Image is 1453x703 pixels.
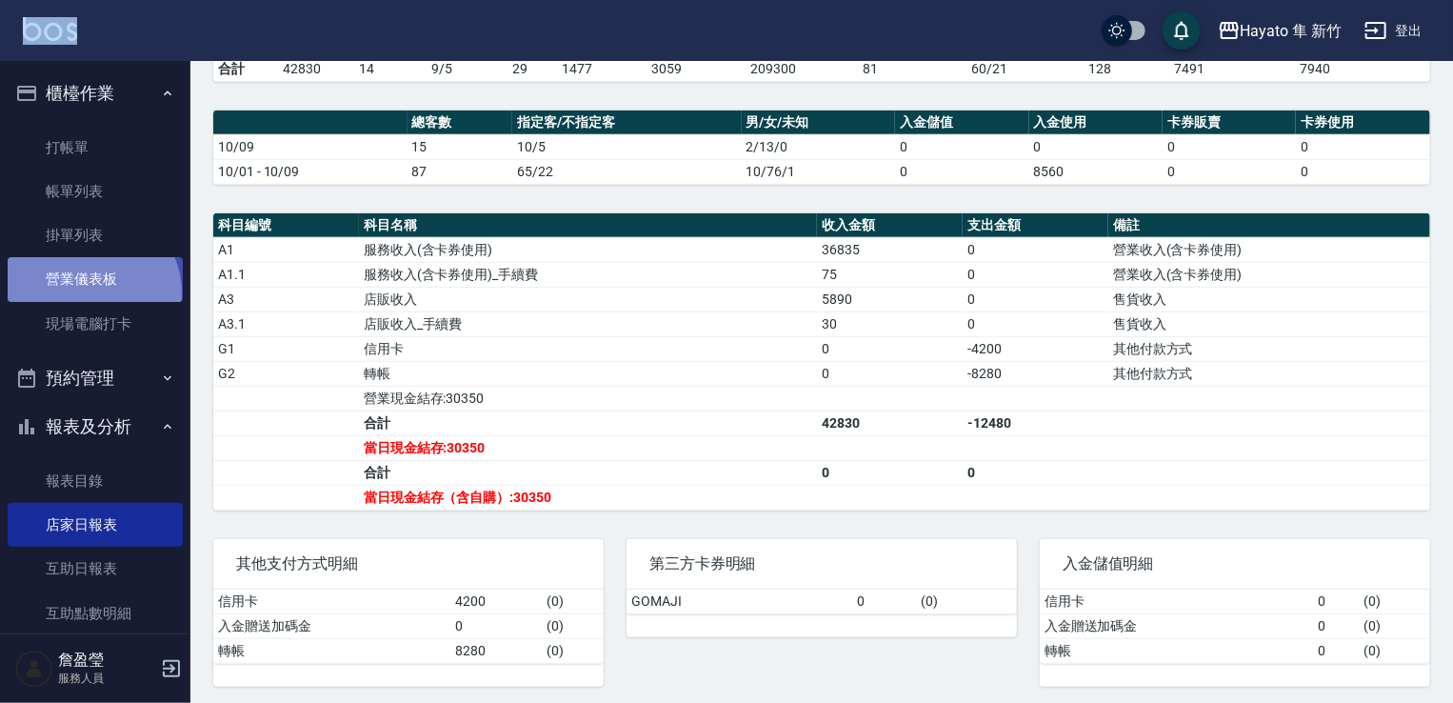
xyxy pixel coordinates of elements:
[1063,554,1407,573] span: 入金儲值明細
[963,460,1108,485] td: 0
[817,411,963,435] td: 42830
[1040,613,1314,638] td: 入金贈送加碼金
[1360,590,1430,614] td: ( 0 )
[817,311,963,336] td: 30
[963,262,1108,287] td: 0
[213,56,278,81] td: 合計
[647,56,746,81] td: 3059
[213,336,359,361] td: G1
[817,237,963,262] td: 36835
[1357,13,1430,49] button: 登出
[1163,110,1296,135] th: 卡券販賣
[817,460,963,485] td: 0
[963,237,1108,262] td: 0
[58,651,155,670] h5: 詹盈瑩
[1108,336,1430,361] td: 其他付款方式
[817,287,963,311] td: 5890
[742,134,896,159] td: 2/13/0
[1108,213,1430,238] th: 備註
[236,554,581,573] span: 其他支付方式明細
[512,110,741,135] th: 指定客/不指定客
[1040,590,1314,614] td: 信用卡
[213,638,450,663] td: 轉帳
[858,56,966,81] td: 81
[1029,110,1163,135] th: 入金使用
[746,56,858,81] td: 209300
[1108,262,1430,287] td: 營業收入(含卡券使用)
[359,435,817,460] td: 當日現金結存:30350
[8,257,183,301] a: 營業儀表板
[359,213,817,238] th: 科目名稱
[8,402,183,452] button: 報表及分析
[213,262,359,287] td: A1.1
[450,613,543,638] td: 0
[213,134,408,159] td: 10/09
[543,613,604,638] td: ( 0 )
[8,126,183,170] a: 打帳單
[23,17,77,41] img: Logo
[359,386,817,411] td: 營業現金結存:30350
[512,134,741,159] td: 10/5
[1169,56,1295,81] td: 7491
[213,590,450,614] td: 信用卡
[359,361,817,386] td: 轉帳
[627,590,1017,614] table: a dense table
[817,336,963,361] td: 0
[1029,134,1163,159] td: 0
[213,110,1430,185] table: a dense table
[408,159,513,184] td: 87
[359,311,817,336] td: 店販收入_手續費
[213,237,359,262] td: A1
[354,56,427,81] td: 14
[359,287,817,311] td: 店販收入
[359,411,817,435] td: 合計
[1360,638,1430,663] td: ( 0 )
[1040,638,1314,663] td: 轉帳
[917,590,1017,614] td: ( 0 )
[213,361,359,386] td: G2
[963,213,1108,238] th: 支出金額
[1163,159,1296,184] td: 0
[963,287,1108,311] td: 0
[512,159,741,184] td: 65/22
[1040,590,1430,664] table: a dense table
[895,110,1028,135] th: 入金儲值
[213,213,1430,511] table: a dense table
[1296,134,1430,159] td: 0
[1296,110,1430,135] th: 卡券使用
[408,110,513,135] th: 總客數
[963,411,1108,435] td: -12480
[359,237,817,262] td: 服務收入(含卡券使用)
[8,503,183,547] a: 店家日報表
[963,361,1108,386] td: -8280
[895,159,1028,184] td: 0
[1360,613,1430,638] td: ( 0 )
[817,262,963,287] td: 75
[1314,590,1360,614] td: 0
[213,213,359,238] th: 科目編號
[1296,159,1430,184] td: 0
[1108,237,1430,262] td: 營業收入(含卡券使用)
[450,638,543,663] td: 8280
[963,311,1108,336] td: 0
[1314,638,1360,663] td: 0
[8,69,183,118] button: 櫃檯作業
[8,302,183,346] a: 現場電腦打卡
[213,613,450,638] td: 入金贈送加碼金
[1108,361,1430,386] td: 其他付款方式
[359,262,817,287] td: 服務收入(含卡券使用)_手續費
[58,670,155,687] p: 服務人員
[742,110,896,135] th: 男/女/未知
[278,56,354,81] td: 42830
[8,353,183,403] button: 預約管理
[1314,613,1360,638] td: 0
[359,460,817,485] td: 合計
[427,56,508,81] td: 9/5
[1108,311,1430,336] td: 售貨收入
[742,159,896,184] td: 10/76/1
[15,650,53,688] img: Person
[1163,134,1296,159] td: 0
[557,56,647,81] td: 1477
[852,590,917,614] td: 0
[213,311,359,336] td: A3.1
